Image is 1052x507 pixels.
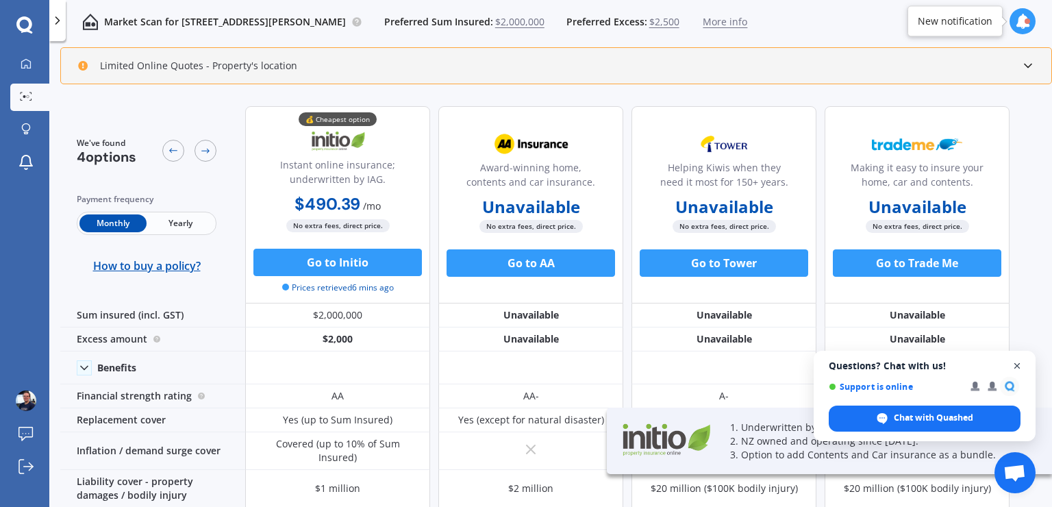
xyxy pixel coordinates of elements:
[679,127,769,161] img: Tower.webp
[245,304,430,327] div: $2,000,000
[495,15,544,29] span: $2,000,000
[16,391,36,411] img: 4f05af74949f44546762c79287bbb7f4
[1009,358,1026,375] span: Close chat
[649,15,679,29] span: $2,500
[60,327,245,351] div: Excess amount
[643,160,805,195] div: Helping Kiwis when they need it most for 150+ years.
[93,259,201,273] span: How to buy a policy?
[719,389,729,403] div: A-
[868,200,966,214] b: Unavailable
[438,327,623,351] div: Unavailable
[60,408,245,432] div: Replacement cover
[255,437,420,465] div: Covered (up to 10% of Sum Insured)
[253,249,422,276] button: Go to Initio
[523,389,539,403] div: AA-
[829,360,1020,371] span: Questions? Chat with us!
[844,482,991,495] div: $20 million ($100K bodily injury)
[60,384,245,408] div: Financial strength rating
[299,112,377,126] div: 💰 Cheapest option
[77,137,136,149] span: We've found
[286,219,390,232] span: No extra fees, direct price.
[675,200,773,214] b: Unavailable
[77,59,297,73] div: Limited Online Quotes - Property's location
[918,14,992,28] div: New notification
[618,419,714,460] img: Initio.webp
[438,304,623,327] div: Unavailable
[458,413,604,427] div: Yes (except for natural disaster)
[82,14,99,30] img: home-and-contents.b802091223b8502ef2dd.svg
[479,220,583,233] span: No extra fees, direct price.
[282,282,394,294] span: Prices retrieved 6 mins ago
[77,148,136,166] span: 4 options
[631,327,816,351] div: Unavailable
[60,432,245,470] div: Inflation / demand surge cover
[363,199,381,212] span: / mo
[295,193,360,214] b: $490.39
[836,160,998,195] div: Making it easy to insure your home, car and contents.
[283,413,392,427] div: Yes (up to Sum Insured)
[104,15,346,29] p: Market Scan for [STREET_ADDRESS][PERSON_NAME]
[450,160,612,195] div: Award-winning home, contents and car insurance.
[994,452,1036,493] div: Open chat
[508,482,553,495] div: $2 million
[673,220,776,233] span: No extra fees, direct price.
[829,382,961,392] span: Support is online
[730,421,1018,434] p: 1. Underwritten by IAG, NZ’s largest general insurer.
[651,482,798,495] div: $20 million ($100K bodily injury)
[872,127,962,161] img: Trademe.webp
[640,249,808,277] button: Go to Tower
[292,124,383,158] img: Initio.webp
[77,193,216,206] div: Payment frequency
[245,327,430,351] div: $2,000
[730,448,1018,462] p: 3. Option to add Contents and Car insurance as a bundle.
[384,15,493,29] span: Preferred Sum Insured:
[60,304,245,327] div: Sum insured (incl. GST)
[894,412,973,424] span: Chat with Quashed
[97,362,136,374] div: Benefits
[825,327,1010,351] div: Unavailable
[825,304,1010,327] div: Unavailable
[829,406,1020,432] div: Chat with Quashed
[866,220,969,233] span: No extra fees, direct price.
[79,214,147,232] span: Monthly
[447,249,615,277] button: Go to AA
[730,434,1018,448] p: 2. NZ owned and operating since [DATE].
[631,304,816,327] div: Unavailable
[482,200,580,214] b: Unavailable
[257,158,418,192] div: Instant online insurance; underwritten by IAG.
[486,127,576,161] img: AA.webp
[833,249,1001,277] button: Go to Trade Me
[566,15,647,29] span: Preferred Excess:
[331,389,344,403] div: AA
[147,214,214,232] span: Yearly
[315,482,360,495] div: $1 million
[703,15,747,29] span: More info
